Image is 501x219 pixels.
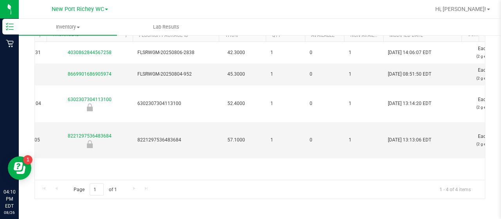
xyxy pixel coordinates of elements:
span: 0 [310,100,339,107]
span: Each [466,67,500,81]
span: 57.1000 [223,134,249,146]
a: Lab Results [117,19,215,35]
span: 0 [310,136,339,144]
a: 8669901686905974 [68,71,112,77]
div: Locked due to Testing Failure [45,140,134,148]
p: 08/26 [4,210,15,215]
span: Hi, [PERSON_NAME]! [435,6,486,12]
span: 52.4000 [223,98,249,109]
a: Inventory [19,19,117,35]
span: 0 [310,49,339,56]
span: 1 [349,49,378,56]
span: 45.3000 [223,69,249,80]
span: FLSRWGM-20250806-2838 [137,49,214,56]
span: Each [466,96,500,111]
span: [DATE] 13:13:06 EDT [388,136,431,144]
span: Page of 1 [67,183,123,195]
p: 04:10 PM EDT [4,188,15,210]
span: 1 [270,136,300,144]
span: 1 [270,71,300,78]
span: 0 [310,71,339,78]
span: 1 [349,71,378,78]
a: 6302307304113100 [68,97,112,102]
p: (2 g ea.) [466,140,500,148]
span: Lab Results [142,24,190,31]
span: 1 - 4 of 4 items [433,183,477,195]
span: Each [466,133,500,148]
span: 1 [349,100,378,107]
span: 1 [349,136,378,144]
p: (2 g ea.) [466,74,500,82]
iframe: Resource center unread badge [23,155,32,165]
p: (2 g ea.) [466,103,500,111]
span: [DATE] 13:14:20 EDT [388,100,431,107]
span: 1 [270,100,300,107]
span: [DATE] 14:06:07 EDT [388,49,431,56]
a: 4030862844567258 [68,50,112,55]
iframe: Resource center [8,156,31,180]
inline-svg: Inventory [6,23,14,31]
span: 42.3000 [223,47,249,58]
div: Locked due to Testing Failure [45,103,134,111]
input: 1 [90,183,104,195]
span: 6302307304113100 [137,100,214,107]
p: (2 g ea.) [466,52,500,60]
span: 8221297536483684 [137,136,214,144]
span: [DATE] 08:51:50 EDT [388,71,431,78]
span: Inventory [19,24,117,31]
span: 1 [270,49,300,56]
a: 8221297536483684 [68,133,112,139]
span: Each [466,45,500,60]
span: New Port Richey WC [52,6,104,13]
span: FLSRWGM-20250804-952 [137,71,214,78]
inline-svg: Retail [6,40,14,47]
